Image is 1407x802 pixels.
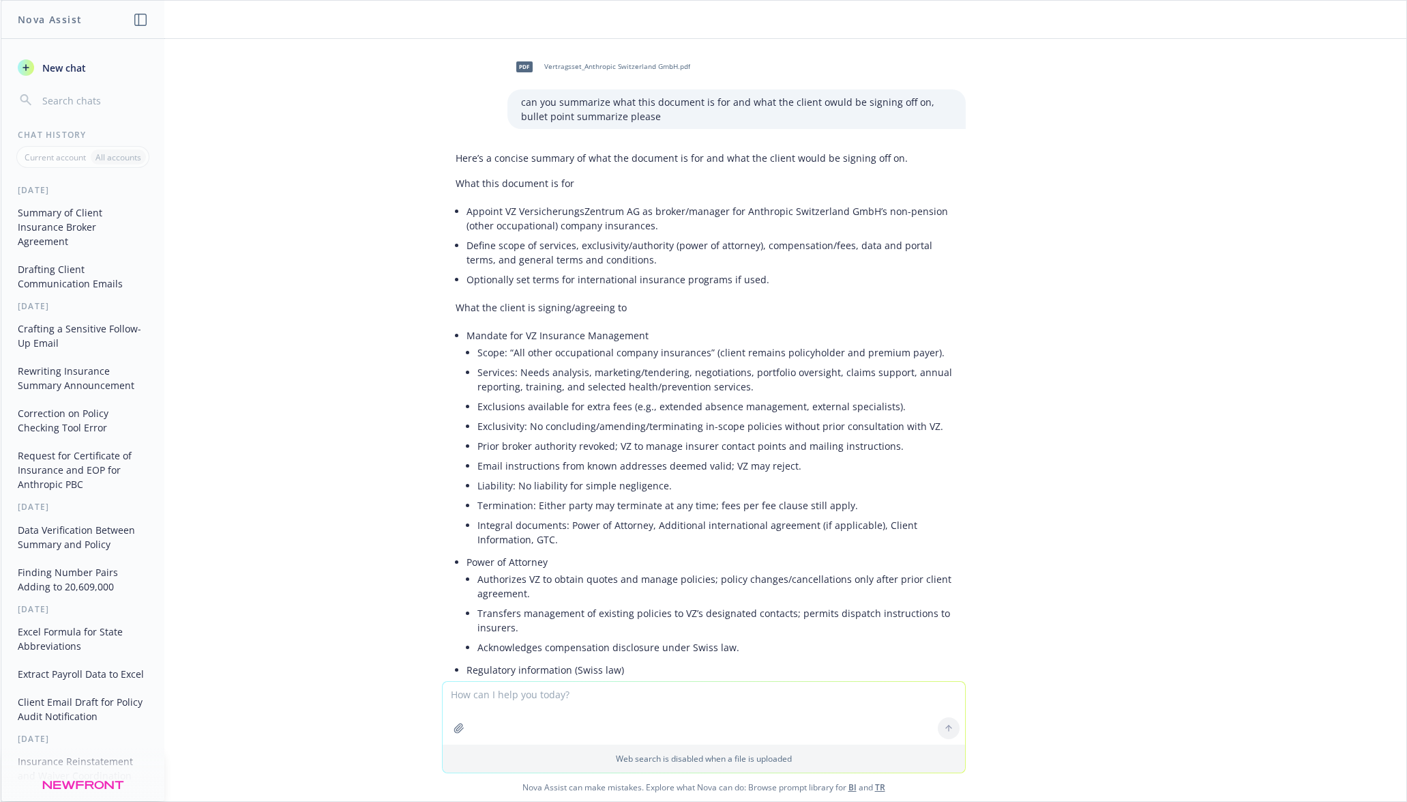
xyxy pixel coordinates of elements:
li: Regulatory information (Swiss law) [466,660,952,734]
p: What the client is signing/agreeing to [456,300,952,315]
li: Prior broker authority revoked; VZ to manage insurer contact points and mailing instructions. [477,436,952,456]
li: Authorizes VZ to obtain quotes and manage policies; policy changes/cancellations only after prior... [477,569,952,603]
span: Nova Assist can make mistakes. Explore what Nova can do: Browse prompt library for and [6,773,1401,801]
span: New chat [40,61,86,75]
p: All accounts [95,152,141,163]
span: pdf [516,61,533,72]
p: Web search is disabled when a file is uploaded [451,753,957,764]
li: Acknowledges compensation disclosure under Swiss law. [477,638,952,657]
li: Optionally set terms for international insurance programs if used. [466,270,952,289]
p: Here’s a concise summary of what the document is for and what the client would be signing off on. [456,151,952,165]
li: Termination: Either party may terminate at any time; fees per fee clause still apply. [477,496,952,515]
li: Exclusions available for extra fees (e.g., extended absence management, external specialists). [477,397,952,416]
li: Power of Attorney [466,552,952,660]
p: Current account [25,152,86,163]
li: Transfers management of existing policies to VZ’s designated contacts; permits dispatch instructi... [477,603,952,638]
button: Finding Number Pairs Adding to 20,609,000 [12,561,153,598]
button: Data Verification Between Summary and Policy [12,519,153,556]
li: Exclusivity: No concluding/amending/terminating in-scope policies without prior consultation with... [477,416,952,436]
button: Client Email Draft for Policy Audit Notification [12,691,153,728]
button: Extract Payroll Data to Excel [12,663,153,685]
button: Excel Formula for State Abbreviations [12,620,153,657]
button: Crafting a Sensitive Follow-Up Email [12,317,153,354]
div: [DATE] [1,184,164,196]
li: Appoint VZ VersicherungsZentrum AG as broker/manager for Anthropic Switzerland GmbH’s non-pension... [466,201,952,235]
span: Vertragsset_Anthropic Switzerland GmbH.pdf [544,62,690,71]
div: Chat History [1,129,164,141]
button: Request for Certificate of Insurance and EOP for Anthropic PBC [12,444,153,496]
li: Liability: No liability for simple negligence. [477,476,952,496]
p: What this document is for [456,176,952,190]
button: Correction on Policy Checking Tool Error [12,402,153,439]
div: [DATE] [1,733,164,745]
a: BI [848,782,857,793]
div: [DATE] [1,501,164,513]
button: Insurance Reinstatement and Waiver Coordination [12,750,153,787]
li: Email instructions from known addresses deemed valid; VZ may reject. [477,456,952,476]
li: Define scope of services, exclusivity/authority (power of attorney), compensation/fees, data and ... [466,235,952,270]
button: New chat [12,55,153,80]
div: pdfVertragsset_Anthropic Switzerland GmbH.pdf [507,50,693,84]
li: Scope: “All other occupational company insurances” (client remains policyholder and premium payer). [477,343,952,362]
li: Integral documents: Power of Attorney, Additional international agreement (if applicable), Client... [477,515,952,549]
button: Drafting Client Communication Emails [12,258,153,295]
div: [DATE] [1,603,164,615]
input: Search chats [40,91,148,110]
li: Services: Needs analysis, marketing/tendering, negotiations, portfolio oversight, claims support,... [477,362,952,397]
button: Rewriting Insurance Summary Announcement [12,360,153,397]
h1: Nova Assist [18,12,82,27]
div: [DATE] [1,300,164,312]
button: Summary of Client Insurance Broker Agreement [12,201,153,253]
p: can you summarize what this document is for and what the client owuld be signing off on, bullet p... [521,95,952,124]
li: VZ is an independent FINMA-registered broker; data handling per FADP; COI controls; liability per... [477,677,952,711]
li: Mandate for VZ Insurance Management [466,326,952,552]
a: TR [875,782,885,793]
